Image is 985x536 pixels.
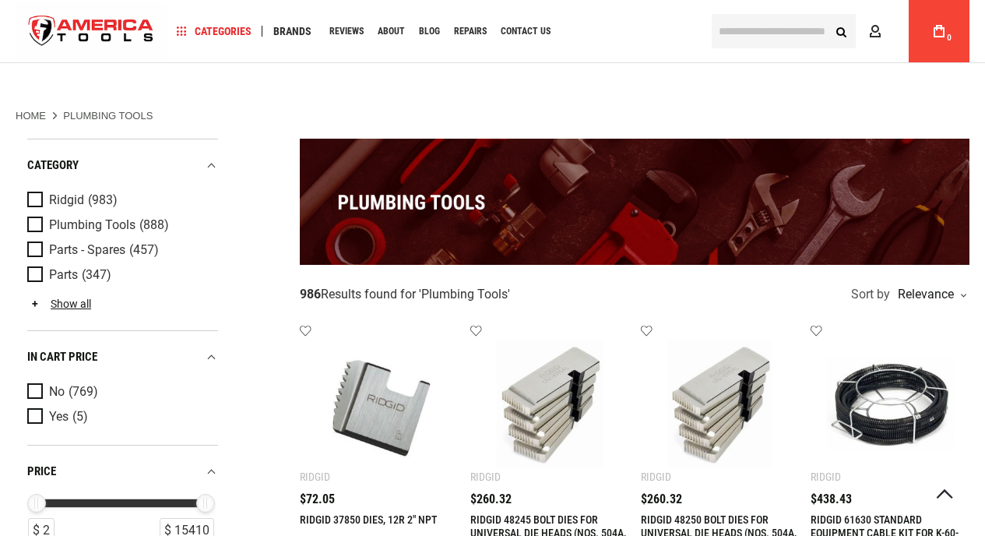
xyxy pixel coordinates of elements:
span: Blog [419,26,440,36]
a: Contact Us [494,21,558,42]
img: RIDGID 48245 BOLT DIES FOR UNIVERSAL DIE HEADS (NOS. 504A, 711, 811A, 815A, 816, 817 AND 911 DIE ... [486,340,614,467]
span: Contact Us [501,26,551,36]
span: Sort by [851,288,890,301]
div: price [27,461,218,482]
a: store logo [16,2,167,61]
span: Yes [49,410,69,424]
a: Repairs [447,21,494,42]
span: Ridgid [49,193,84,207]
span: $72.05 [300,493,335,506]
a: RIDGID 37850 DIES, 12R 2" NPT [300,513,437,526]
div: Ridgid [641,471,671,483]
span: $260.32 [470,493,512,506]
span: Parts - Spares [49,243,125,257]
span: Repairs [454,26,487,36]
span: (5) [72,411,88,424]
img: America Tools [16,2,167,61]
a: Parts - Spares (457) [27,242,214,259]
a: Show all [27,298,91,310]
div: category [27,155,218,176]
span: Plumbing Tools [49,218,135,232]
div: Results found for ' ' [300,287,510,303]
span: (983) [88,194,118,207]
span: (769) [69,386,98,399]
span: Plumbing Tools [421,287,508,301]
img: RIDGID 37850 DIES, 12R 2 [315,340,443,467]
strong: 986 [300,287,321,301]
a: Yes (5) [27,408,214,425]
span: No [49,385,65,399]
span: Reviews [329,26,364,36]
span: 0 [947,33,952,42]
a: Blog [412,21,447,42]
a: Brands [266,21,318,42]
a: Categories [170,21,259,42]
a: Reviews [322,21,371,42]
div: In cart price [27,347,218,368]
button: Search [826,16,856,46]
a: Home [16,109,46,123]
a: Ridgid (983) [27,192,214,209]
span: (457) [129,244,159,257]
span: (888) [139,219,169,232]
div: Ridgid [300,471,330,483]
span: $260.32 [641,493,682,506]
div: Ridgid [811,471,841,483]
a: Plumbing Tools (888) [27,217,214,234]
span: $438.43 [811,493,852,506]
span: Brands [273,26,311,37]
img: RIDGID 61630 STANDARD EQUIPMENT CABLE KIT FOR K-60-SE, INCLUDES: – FIVE SECTIONS C-10, 7⁄8 [826,340,954,467]
span: Parts [49,268,78,282]
div: Ridgid [470,471,501,483]
span: Categories [177,26,252,37]
div: Relevance [894,288,966,301]
span: (347) [82,269,111,282]
a: No (769) [27,383,214,400]
span: About [378,26,405,36]
a: Parts (347) [27,266,214,284]
img: plumbing-tools-mob.jpg [300,139,969,265]
strong: Plumbing Tools [63,110,153,122]
img: RIDGID 48250 BOLT DIES FOR UNIVERSAL DIE HEADS (NOS. 504A, 711, 811A, 815A, 816, 817 AND 911 DIE ... [656,340,784,467]
a: About [371,21,412,42]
